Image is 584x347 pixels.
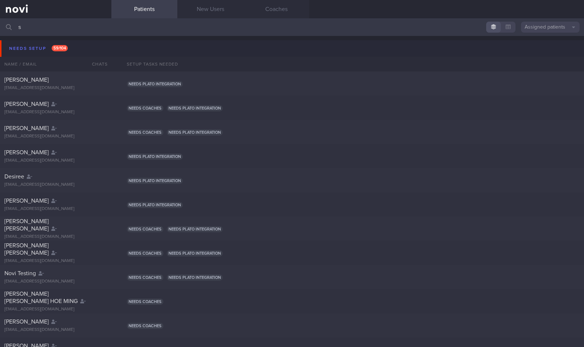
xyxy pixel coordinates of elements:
span: [PERSON_NAME] [PERSON_NAME] HOE MING [4,291,78,304]
span: Needs plato integration [127,154,183,160]
span: Needs plato integration [167,226,223,232]
div: [EMAIL_ADDRESS][DOMAIN_NAME] [4,279,107,284]
span: Needs plato integration [167,250,223,256]
div: [EMAIL_ADDRESS][DOMAIN_NAME] [4,307,107,312]
span: Needs coaches [127,129,163,136]
span: Needs coaches [127,250,163,256]
span: Needs plato integration [167,105,223,111]
span: Needs coaches [127,274,163,281]
span: Needs coaches [127,299,163,305]
span: [PERSON_NAME] [4,198,49,204]
span: Needs plato integration [127,202,183,208]
span: [PERSON_NAME] [4,77,49,83]
div: [EMAIL_ADDRESS][DOMAIN_NAME] [4,182,107,188]
span: [PERSON_NAME] [PERSON_NAME] [4,243,49,256]
div: [EMAIL_ADDRESS][DOMAIN_NAME] [4,327,107,333]
span: Needs coaches [127,226,163,232]
div: [EMAIL_ADDRESS][DOMAIN_NAME] [4,258,107,264]
span: Needs plato integration [167,274,223,281]
span: [PERSON_NAME] [4,125,49,131]
span: [PERSON_NAME] [4,149,49,155]
button: Assigned patients [521,22,580,33]
div: [EMAIL_ADDRESS][DOMAIN_NAME] [4,85,107,91]
div: [EMAIL_ADDRESS][DOMAIN_NAME] [4,134,107,139]
div: [EMAIL_ADDRESS][DOMAIN_NAME] [4,234,107,240]
span: Needs coaches [127,105,163,111]
span: Needs coaches [127,323,163,329]
span: Needs plato integration [127,178,183,184]
span: [PERSON_NAME] [4,101,49,107]
span: Novi Testing [4,270,36,276]
span: Desiree [4,174,24,180]
div: Setup tasks needed [122,57,584,71]
div: [EMAIL_ADDRESS][DOMAIN_NAME] [4,158,107,163]
div: Chats [82,57,111,71]
span: Needs plato integration [167,129,223,136]
div: [EMAIL_ADDRESS][DOMAIN_NAME] [4,206,107,212]
div: Needs setup [7,44,70,53]
span: [PERSON_NAME] [4,319,49,325]
div: [EMAIL_ADDRESS][DOMAIN_NAME] [4,110,107,115]
span: [PERSON_NAME] [PERSON_NAME] [4,218,49,232]
span: 59 / 104 [52,45,68,51]
span: Needs plato integration [127,81,183,87]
